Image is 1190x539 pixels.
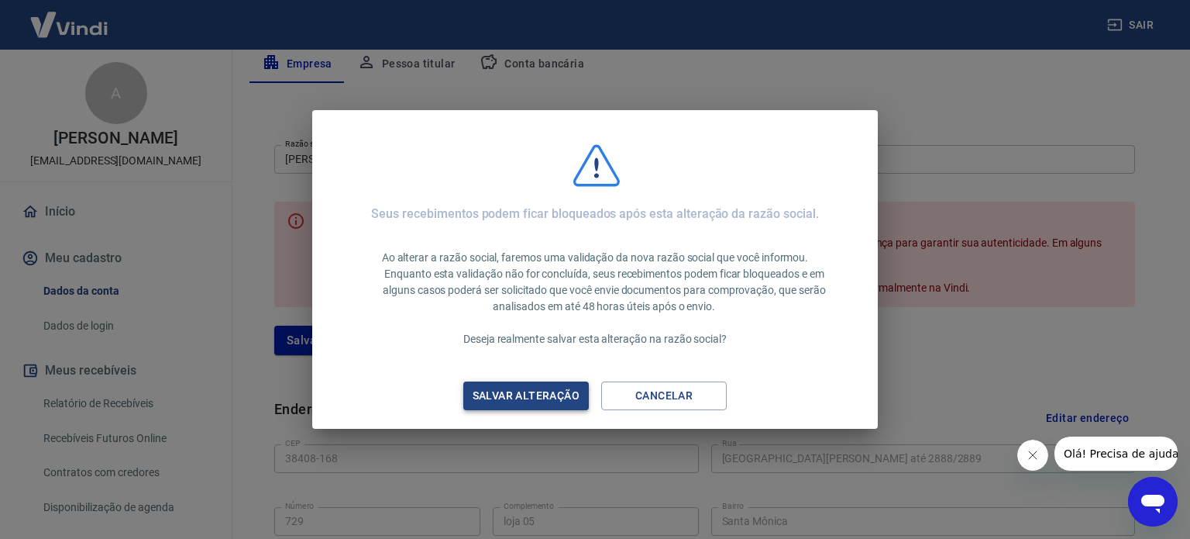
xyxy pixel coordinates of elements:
[454,386,598,406] div: Salvar alteração
[1054,437,1178,471] iframe: Mensagem da empresa
[364,250,825,347] p: Ao alterar a razão social, faremos uma validação da nova razão social que você informou. Enquanto...
[1017,440,1048,471] iframe: Fechar mensagem
[371,206,818,222] h5: Seus recebimentos podem ficar bloqueados após esta alteração da razão social.
[463,382,589,410] button: Salvar alteração
[1128,477,1178,527] iframe: Botão para abrir a janela de mensagens
[9,11,130,23] span: Olá! Precisa de ajuda?
[601,382,727,410] button: Cancelar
